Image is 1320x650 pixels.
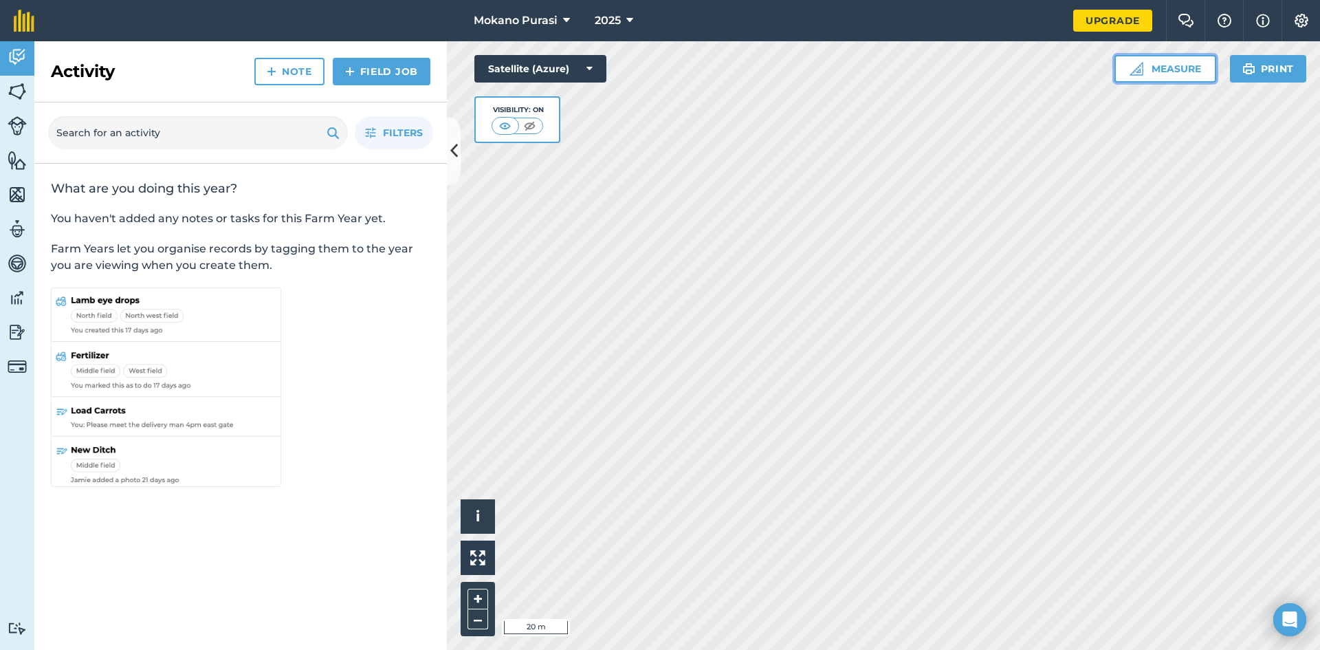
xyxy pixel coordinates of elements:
img: svg+xml;base64,PD94bWwgdmVyc2lvbj0iMS4wIiBlbmNvZGluZz0idXRmLTgiPz4KPCEtLSBHZW5lcmF0b3I6IEFkb2JlIE... [8,47,27,67]
img: svg+xml;base64,PD94bWwgdmVyc2lvbj0iMS4wIiBlbmNvZGluZz0idXRmLTgiPz4KPCEtLSBHZW5lcmF0b3I6IEFkb2JlIE... [8,288,27,308]
button: i [461,499,495,534]
a: Upgrade [1073,10,1152,32]
img: Ruler icon [1130,62,1143,76]
img: svg+xml;base64,PHN2ZyB4bWxucz0iaHR0cDovL3d3dy53My5vcmcvMjAwMC9zdmciIHdpZHRoPSIxNCIgaGVpZ2h0PSIyNC... [267,63,276,80]
span: i [476,508,480,525]
button: Measure [1114,55,1216,83]
input: Search for an activity [48,116,348,149]
img: svg+xml;base64,PD94bWwgdmVyc2lvbj0iMS4wIiBlbmNvZGluZz0idXRmLTgiPz4KPCEtLSBHZW5lcmF0b3I6IEFkb2JlIE... [8,357,27,376]
span: Mokano Purasi [474,12,558,29]
img: Four arrows, one pointing top left, one top right, one bottom right and the last bottom left [470,550,485,565]
a: Note [254,58,324,85]
button: + [467,589,488,609]
button: – [467,609,488,629]
img: svg+xml;base64,PD94bWwgdmVyc2lvbj0iMS4wIiBlbmNvZGluZz0idXRmLTgiPz4KPCEtLSBHZW5lcmF0b3I6IEFkb2JlIE... [8,219,27,239]
button: Filters [355,116,433,149]
img: svg+xml;base64,PHN2ZyB4bWxucz0iaHR0cDovL3d3dy53My5vcmcvMjAwMC9zdmciIHdpZHRoPSIxNyIgaGVpZ2h0PSIxNy... [1256,12,1270,29]
span: 2025 [595,12,621,29]
p: You haven't added any notes or tasks for this Farm Year yet. [51,210,430,227]
img: svg+xml;base64,PHN2ZyB4bWxucz0iaHR0cDovL3d3dy53My5vcmcvMjAwMC9zdmciIHdpZHRoPSI1MCIgaGVpZ2h0PSI0MC... [496,119,514,133]
img: svg+xml;base64,PD94bWwgdmVyc2lvbj0iMS4wIiBlbmNvZGluZz0idXRmLTgiPz4KPCEtLSBHZW5lcmF0b3I6IEFkb2JlIE... [8,322,27,343]
img: svg+xml;base64,PHN2ZyB4bWxucz0iaHR0cDovL3d3dy53My5vcmcvMjAwMC9zdmciIHdpZHRoPSI1NiIgaGVpZ2h0PSI2MC... [8,81,27,102]
img: svg+xml;base64,PHN2ZyB4bWxucz0iaHR0cDovL3d3dy53My5vcmcvMjAwMC9zdmciIHdpZHRoPSIxOSIgaGVpZ2h0PSIyNC... [1242,61,1255,77]
img: A question mark icon [1216,14,1233,28]
img: fieldmargin Logo [14,10,34,32]
h2: What are you doing this year? [51,180,430,197]
img: svg+xml;base64,PHN2ZyB4bWxucz0iaHR0cDovL3d3dy53My5vcmcvMjAwMC9zdmciIHdpZHRoPSIxNCIgaGVpZ2h0PSIyNC... [345,63,355,80]
img: A cog icon [1293,14,1310,28]
div: Open Intercom Messenger [1273,603,1306,636]
img: svg+xml;base64,PD94bWwgdmVyc2lvbj0iMS4wIiBlbmNvZGluZz0idXRmLTgiPz4KPCEtLSBHZW5lcmF0b3I6IEFkb2JlIE... [8,116,27,136]
div: Visibility: On [492,105,544,116]
h2: Activity [51,61,115,83]
a: Field Job [333,58,430,85]
button: Satellite (Azure) [474,55,606,83]
img: svg+xml;base64,PHN2ZyB4bWxucz0iaHR0cDovL3d3dy53My5vcmcvMjAwMC9zdmciIHdpZHRoPSIxOSIgaGVpZ2h0PSIyNC... [327,124,340,141]
img: svg+xml;base64,PD94bWwgdmVyc2lvbj0iMS4wIiBlbmNvZGluZz0idXRmLTgiPz4KPCEtLSBHZW5lcmF0b3I6IEFkb2JlIE... [8,622,27,635]
span: Filters [383,125,423,140]
img: svg+xml;base64,PD94bWwgdmVyc2lvbj0iMS4wIiBlbmNvZGluZz0idXRmLTgiPz4KPCEtLSBHZW5lcmF0b3I6IEFkb2JlIE... [8,253,27,274]
img: Two speech bubbles overlapping with the left bubble in the forefront [1178,14,1194,28]
img: svg+xml;base64,PHN2ZyB4bWxucz0iaHR0cDovL3d3dy53My5vcmcvMjAwMC9zdmciIHdpZHRoPSI1NiIgaGVpZ2h0PSI2MC... [8,184,27,205]
p: Farm Years let you organise records by tagging them to the year you are viewing when you create t... [51,241,430,274]
img: svg+xml;base64,PHN2ZyB4bWxucz0iaHR0cDovL3d3dy53My5vcmcvMjAwMC9zdmciIHdpZHRoPSI1NiIgaGVpZ2h0PSI2MC... [8,150,27,171]
img: svg+xml;base64,PHN2ZyB4bWxucz0iaHR0cDovL3d3dy53My5vcmcvMjAwMC9zdmciIHdpZHRoPSI1MCIgaGVpZ2h0PSI0MC... [521,119,538,133]
button: Print [1230,55,1307,83]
